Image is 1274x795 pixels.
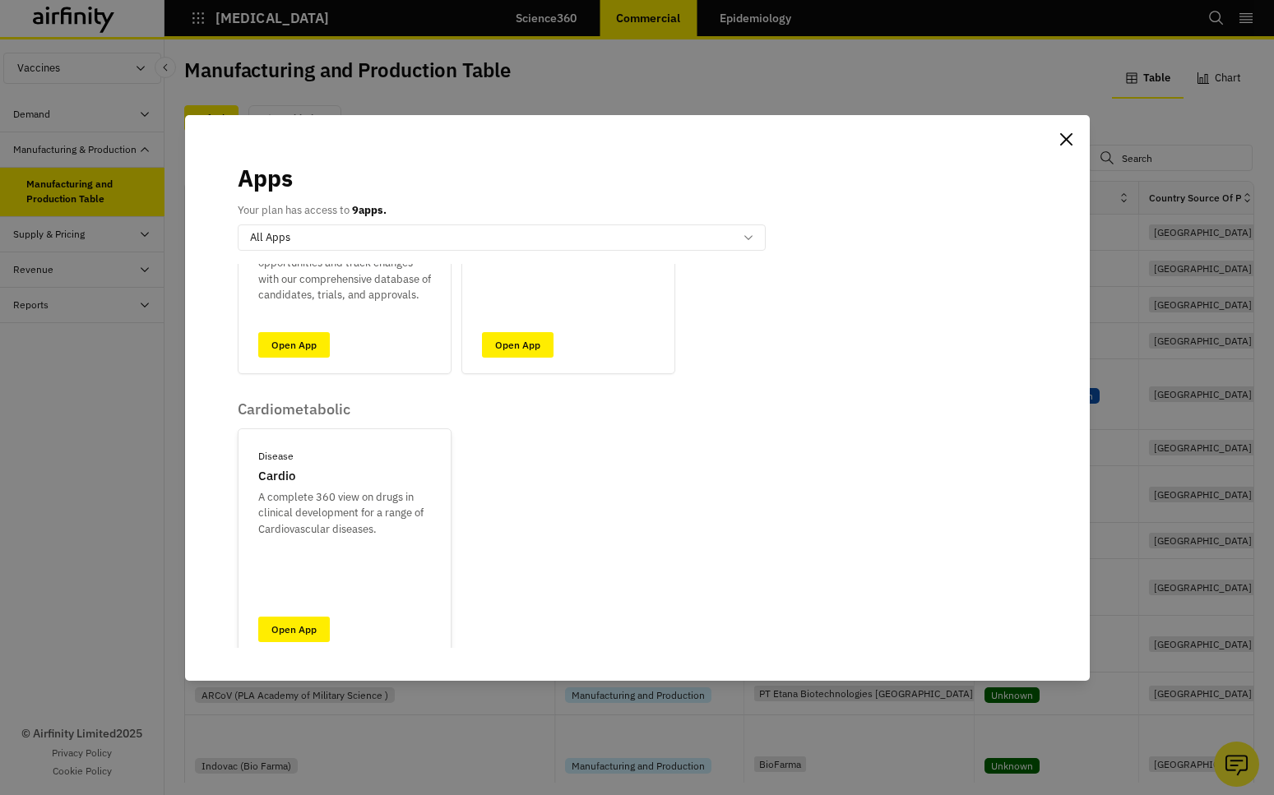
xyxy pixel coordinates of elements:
button: Close [1054,127,1080,153]
b: 9 apps. [352,203,387,217]
a: Open App [258,617,330,642]
p: Apps [238,161,293,196]
p: Disease [258,449,294,464]
p: Your plan has access to [238,202,387,219]
p: Cardio [258,467,295,486]
a: Open App [258,332,330,358]
p: Cardiometabolic [238,400,452,418]
a: Open App [482,332,554,358]
p: All Apps [250,229,290,246]
p: A complete 360 view on drugs in clinical development for a range of Cardiovascular diseases. [258,489,431,538]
